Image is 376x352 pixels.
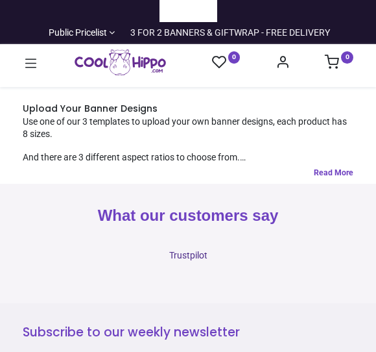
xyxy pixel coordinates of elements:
sup: 0 [228,51,241,64]
a: Trustpilot [169,250,207,260]
a: Logo of Cool Hippo [75,49,166,75]
a: 0 [325,58,353,69]
a: 0 [212,55,241,71]
h1: Upload Your Banner Designs [23,103,353,116]
sup: 0 [341,51,353,64]
img: Cool Hippo [75,49,166,75]
a: Public Pricelist [46,27,115,40]
p: Use one of our 3 templates to upload your own banner designs, each product has 8 sizes. [23,116,353,141]
a: Account Info [276,58,290,69]
span: Public Pricelist [49,27,107,40]
p: And there are 3 different aspect ratios to choose from. [23,151,353,164]
div: 3 FOR 2 BANNERS & GIFTWRAP - FREE DELIVERY [130,27,330,40]
h2: What our customers say [23,205,353,227]
a: Trustpilot [169,5,207,18]
h3: Subscribe to our weekly newsletter [23,324,353,342]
